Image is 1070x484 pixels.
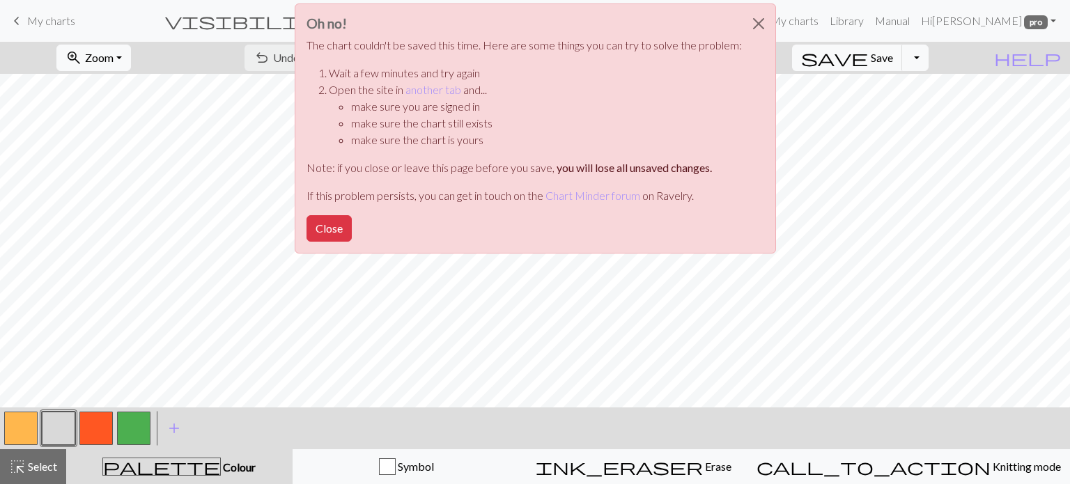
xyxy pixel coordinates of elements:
[396,460,434,473] span: Symbol
[351,132,742,148] li: make sure the chart is yours
[536,457,703,476] span: ink_eraser
[329,65,742,81] li: Wait a few minutes and try again
[557,161,712,174] strong: you will lose all unsaved changes.
[351,115,742,132] li: make sure the chart still exists
[166,419,183,438] span: add
[307,187,742,204] p: If this problem persists, you can get in touch on the on Ravelry.
[742,4,775,43] button: Close
[703,460,731,473] span: Erase
[66,449,293,484] button: Colour
[307,37,742,54] p: The chart couldn't be saved this time. Here are some things you can try to solve the problem:
[103,457,220,476] span: palette
[757,457,991,476] span: call_to_action
[293,449,520,484] button: Symbol
[307,159,742,176] p: Note: if you close or leave this page before you save,
[9,457,26,476] span: highlight_alt
[329,81,742,148] li: Open the site in and...
[307,215,352,242] button: Close
[26,460,57,473] span: Select
[747,449,1070,484] button: Knitting mode
[991,460,1061,473] span: Knitting mode
[351,98,742,115] li: make sure you are signed in
[545,189,640,202] a: Chart Minder forum
[520,449,747,484] button: Erase
[405,83,461,96] a: another tab
[221,460,256,474] span: Colour
[307,15,742,31] h3: Oh no!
